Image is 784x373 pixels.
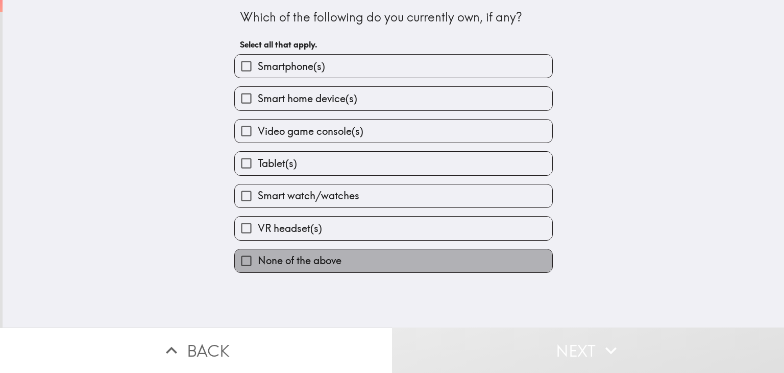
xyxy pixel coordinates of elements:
span: Video game console(s) [258,124,363,138]
button: Next [392,328,784,373]
span: Smart watch/watches [258,189,359,203]
span: VR headset(s) [258,221,322,236]
button: Video game console(s) [235,120,552,143]
button: None of the above [235,249,552,272]
div: Which of the following do you currently own, if any? [240,9,547,26]
button: Tablet(s) [235,152,552,175]
button: Smartphone(s) [235,55,552,78]
span: None of the above [258,253,341,268]
span: Tablet(s) [258,156,297,171]
span: Smart home device(s) [258,91,357,106]
button: VR headset(s) [235,217,552,240]
span: Smartphone(s) [258,59,325,74]
h6: Select all that apply. [240,39,547,50]
button: Smart watch/watches [235,184,552,207]
button: Smart home device(s) [235,87,552,110]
